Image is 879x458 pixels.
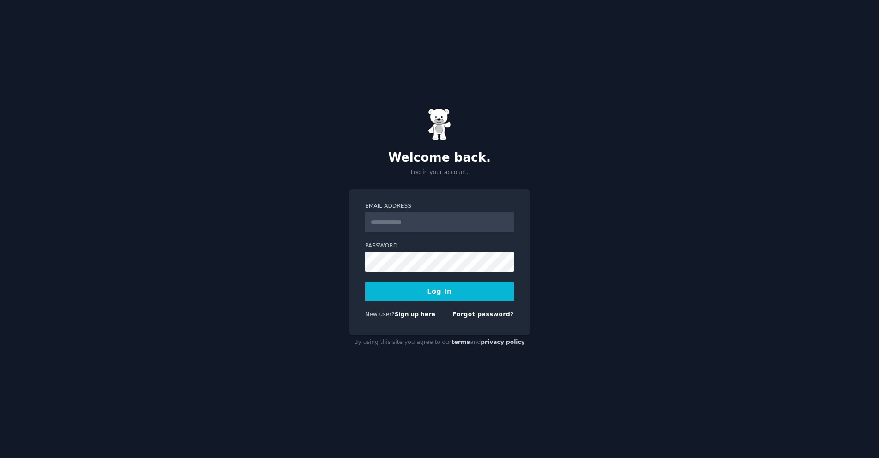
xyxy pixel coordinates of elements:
a: terms [452,339,470,345]
img: Gummy Bear [428,108,451,141]
label: Email Address [365,202,514,211]
span: New user? [365,311,395,318]
a: privacy policy [481,339,525,345]
h2: Welcome back. [349,151,530,165]
label: Password [365,242,514,250]
a: Sign up here [395,311,435,318]
a: Forgot password? [452,311,514,318]
p: Log in your account. [349,169,530,177]
button: Log In [365,282,514,301]
div: By using this site you agree to our and [349,335,530,350]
